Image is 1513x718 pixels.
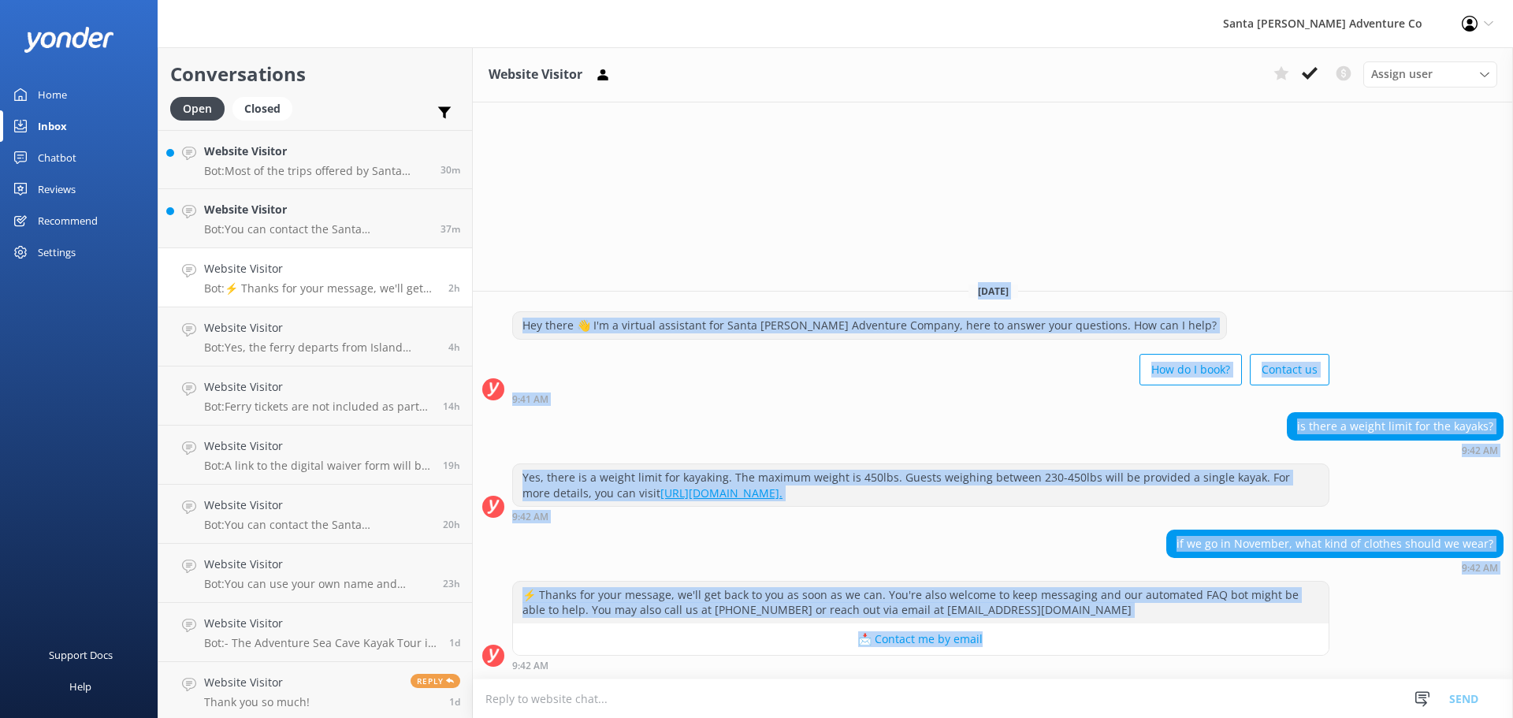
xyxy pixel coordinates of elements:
[158,485,472,544] a: Website VisitorBot:You can contact the Santa [PERSON_NAME] Adventure Co. team at [PHONE_NUMBER], ...
[513,312,1226,339] div: Hey there 👋 I'm a virtual assistant for Santa [PERSON_NAME] Adventure Company, here to answer you...
[158,307,472,366] a: Website VisitorBot:Yes, the ferry departs from Island Packers in the [GEOGRAPHIC_DATA]. The addre...
[204,459,431,473] p: Bot: A link to the digital waiver form will be provided in your confirmation email. Each guest mu...
[660,485,783,500] a: [URL][DOMAIN_NAME].
[512,395,548,404] strong: 9:41 AM
[204,378,431,396] h4: Website Visitor
[512,511,1329,522] div: Oct 12 2025 09:42am (UTC -07:00) America/Tijuana
[204,636,437,650] p: Bot: - The Adventure Sea Cave Kayak Tour is a 4-hour immersive experience, allowing ample time to...
[489,65,582,85] h3: Website Visitor
[1287,445,1504,456] div: Oct 12 2025 09:42am (UTC -07:00) America/Tijuana
[204,518,431,532] p: Bot: You can contact the Santa [PERSON_NAME] Adventure Co. team at [PHONE_NUMBER], or by emailing...
[232,97,292,121] div: Closed
[204,577,431,591] p: Bot: You can use your own name and account to reserve the trips, even if you are not participatin...
[38,79,67,110] div: Home
[1363,61,1497,87] div: Assign User
[38,142,76,173] div: Chatbot
[513,582,1329,623] div: ⚡ Thanks for your message, we'll get back to you as soon as we can. You're also welcome to keep m...
[24,27,114,53] img: yonder-white-logo.png
[204,281,437,296] p: Bot: ⚡ Thanks for your message, we'll get back to you as soon as we can. You're also welcome to k...
[443,400,460,413] span: Oct 11 2025 09:40pm (UTC -07:00) America/Tijuana
[158,189,472,248] a: Website VisitorBot:You can contact the Santa [PERSON_NAME] Adventure Co. team at [PHONE_NUMBER], ...
[158,426,472,485] a: Website VisitorBot:A link to the digital waiver form will be provided in your confirmation email....
[449,695,460,709] span: Oct 11 2025 12:17pm (UTC -07:00) America/Tijuana
[448,340,460,354] span: Oct 12 2025 08:16am (UTC -07:00) America/Tijuana
[204,674,310,691] h4: Website Visitor
[158,130,472,189] a: Website VisitorBot:Most of the trips offered by Santa [PERSON_NAME] Adventure Company are suitabl...
[512,512,548,522] strong: 9:42 AM
[1462,564,1498,573] strong: 9:42 AM
[1250,354,1329,385] button: Contact us
[204,319,437,337] h4: Website Visitor
[204,615,437,632] h4: Website Visitor
[1462,446,1498,456] strong: 9:42 AM
[968,285,1018,298] span: [DATE]
[512,661,548,671] strong: 9:42 AM
[1139,354,1242,385] button: How do I book?
[204,340,437,355] p: Bot: Yes, the ferry departs from Island Packers in the [GEOGRAPHIC_DATA]. The address is [STREET_...
[512,660,1329,671] div: Oct 12 2025 09:42am (UTC -07:00) America/Tijuana
[38,236,76,268] div: Settings
[204,222,429,236] p: Bot: You can contact the Santa [PERSON_NAME] Adventure Co. team at [PHONE_NUMBER], or by emailing...
[204,143,429,160] h4: Website Visitor
[158,248,472,307] a: Website VisitorBot:⚡ Thanks for your message, we'll get back to you as soon as we can. You're als...
[448,281,460,295] span: Oct 12 2025 09:42am (UTC -07:00) America/Tijuana
[441,222,460,236] span: Oct 12 2025 11:57am (UTC -07:00) America/Tijuana
[158,603,472,662] a: Website VisitorBot:- The Adventure Sea Cave Kayak Tour is a 4-hour immersive experience, allowing...
[513,623,1329,655] button: 📩 Contact me by email
[513,464,1329,506] div: Yes, there is a weight limit for kayaking. The maximum weight is 450lbs. Guests weighing between ...
[158,366,472,426] a: Website VisitorBot:Ferry tickets are not included as part of our tours, but you can add them duri...
[204,497,431,514] h4: Website Visitor
[1166,562,1504,573] div: Oct 12 2025 09:42am (UTC -07:00) America/Tijuana
[158,544,472,603] a: Website VisitorBot:You can use your own name and account to reserve the trips, even if you are no...
[38,173,76,205] div: Reviews
[441,163,460,177] span: Oct 12 2025 12:04pm (UTC -07:00) America/Tijuana
[204,201,429,218] h4: Website Visitor
[443,577,460,590] span: Oct 11 2025 01:19pm (UTC -07:00) America/Tijuana
[411,674,460,688] span: Reply
[449,636,460,649] span: Oct 11 2025 12:18pm (UTC -07:00) America/Tijuana
[170,59,460,89] h2: Conversations
[443,518,460,531] span: Oct 11 2025 03:59pm (UTC -07:00) America/Tijuana
[204,260,437,277] h4: Website Visitor
[49,639,113,671] div: Support Docs
[1288,413,1503,440] div: is there a weight limit for the kayaks?
[204,437,431,455] h4: Website Visitor
[170,99,232,117] a: Open
[204,695,310,709] p: Thank you so much!
[443,459,460,472] span: Oct 11 2025 04:54pm (UTC -07:00) America/Tijuana
[204,556,431,573] h4: Website Visitor
[170,97,225,121] div: Open
[38,110,67,142] div: Inbox
[204,164,429,178] p: Bot: Most of the trips offered by Santa [PERSON_NAME] Adventure Company are suitable for beginner...
[204,400,431,414] p: Bot: Ferry tickets are not included as part of our tours, but you can add them during checkout wh...
[1371,65,1433,83] span: Assign user
[232,99,300,117] a: Closed
[69,671,91,702] div: Help
[512,393,1329,404] div: Oct 12 2025 09:41am (UTC -07:00) America/Tijuana
[1167,530,1503,557] div: if we go in November, what kind of clothes should we wear?
[38,205,98,236] div: Recommend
